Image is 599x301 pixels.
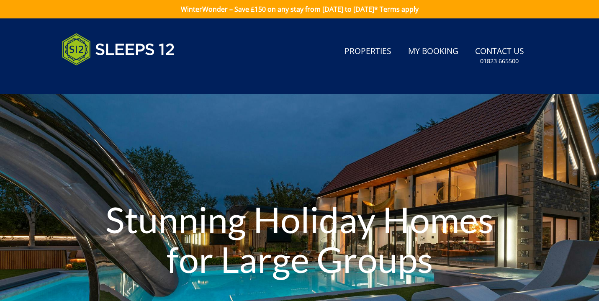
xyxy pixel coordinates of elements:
a: My Booking [405,42,462,61]
a: Contact Us01823 665500 [472,42,527,69]
a: Properties [341,42,395,61]
iframe: Customer reviews powered by Trustpilot [58,75,146,82]
h1: Stunning Holiday Homes for Large Groups [90,183,509,296]
img: Sleeps 12 [62,28,175,70]
small: 01823 665500 [480,57,519,65]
